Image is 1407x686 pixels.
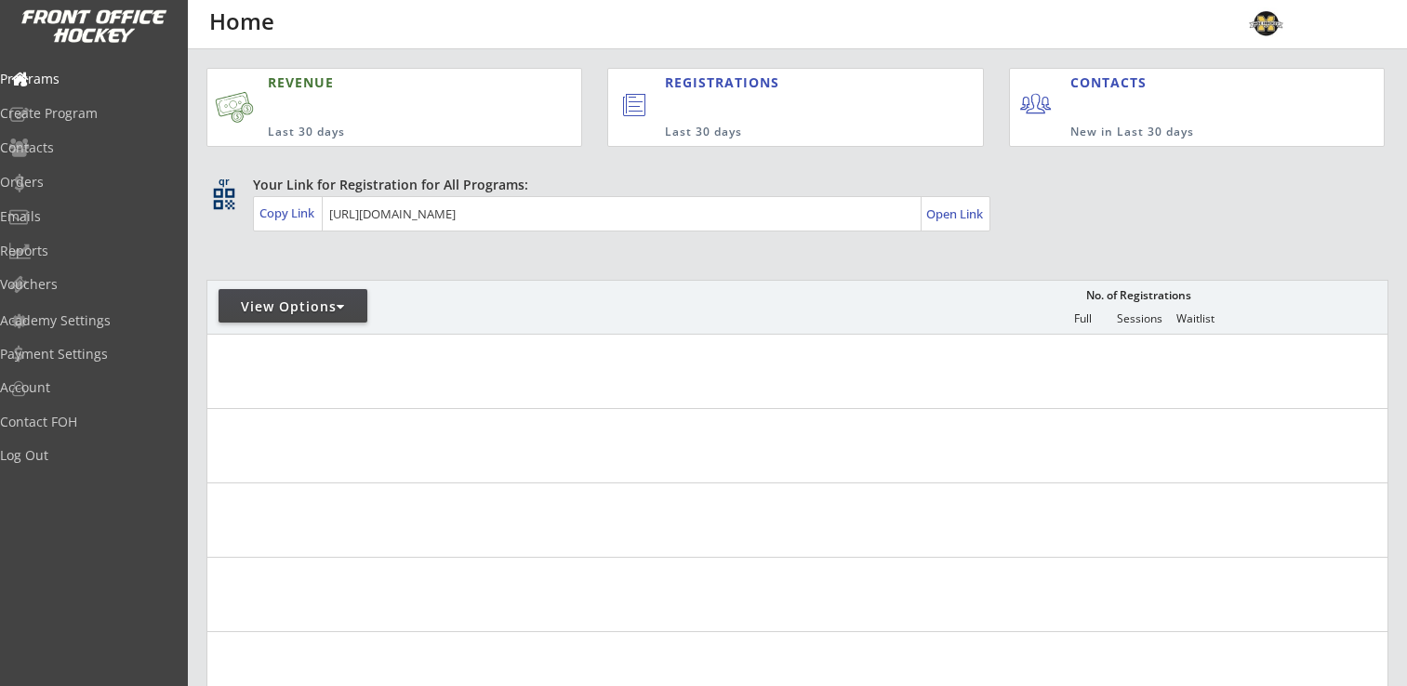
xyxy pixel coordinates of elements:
[1070,73,1155,92] div: CONTACTS
[253,176,1331,194] div: Your Link for Registration for All Programs:
[1055,312,1110,325] div: Full
[259,204,318,221] div: Copy Link
[926,206,985,222] div: Open Link
[268,125,493,140] div: Last 30 days
[926,201,985,227] a: Open Link
[1167,312,1223,325] div: Waitlist
[268,73,493,92] div: REVENUE
[212,176,234,188] div: qr
[219,297,367,316] div: View Options
[665,125,907,140] div: Last 30 days
[210,185,238,213] button: qr_code
[1081,289,1196,302] div: No. of Registrations
[1070,125,1298,140] div: New in Last 30 days
[665,73,897,92] div: REGISTRATIONS
[1111,312,1167,325] div: Sessions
